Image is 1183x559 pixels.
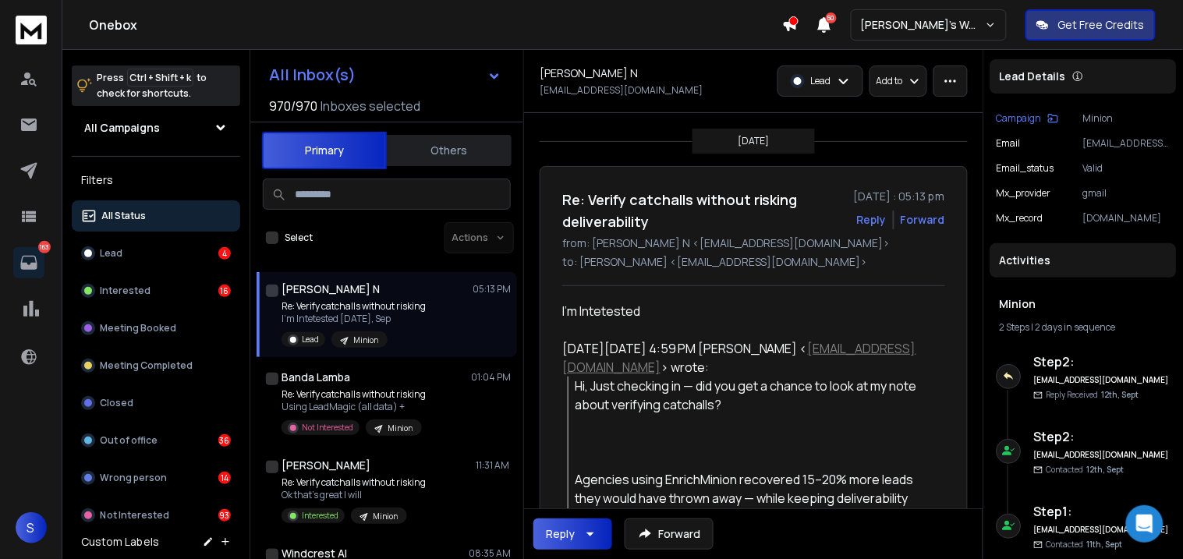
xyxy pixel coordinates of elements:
p: All Status [101,210,146,222]
div: 36 [218,434,231,447]
button: Meeting Completed [72,350,240,381]
button: Reply [533,518,612,550]
p: Lead [100,247,122,260]
p: Lead [811,75,831,87]
button: Closed [72,387,240,419]
p: Out of office [100,434,158,447]
p: Wrong person [100,472,167,484]
p: Contacted [1047,464,1125,476]
p: Minion [388,423,413,434]
p: Add to [877,75,903,87]
p: Press to check for shortcuts. [97,70,207,101]
button: Interested16 [72,275,240,306]
button: Get Free Credits [1025,9,1156,41]
div: 93 [218,509,231,522]
button: Campaign [997,112,1059,125]
p: Minion [1083,112,1171,125]
h1: [PERSON_NAME] [282,458,370,473]
p: [DOMAIN_NAME] [1083,212,1171,225]
span: 12th, Sept [1087,464,1125,475]
p: Re: Verify catchalls without risking [282,300,426,313]
p: [EMAIL_ADDRESS][DOMAIN_NAME] [1083,137,1171,150]
span: 12th, Sept [1102,389,1139,400]
p: Not Interested [100,509,169,522]
div: I'm Intetested [562,302,933,320]
a: 163 [13,247,44,278]
h1: All Inbox(s) [269,67,356,83]
button: Not Interested93 [72,500,240,531]
p: Interested [100,285,151,297]
button: Out of office36 [72,425,240,456]
label: Select [285,232,313,244]
p: email_status [997,162,1054,175]
p: gmail [1083,187,1171,200]
p: Get Free Credits [1058,17,1145,33]
p: Reply Received [1047,389,1139,401]
p: [EMAIL_ADDRESS][DOMAIN_NAME] [540,84,703,97]
div: Reply [546,526,575,542]
button: Forward [625,518,714,550]
p: Closed [100,397,133,409]
h6: Step 2 : [1034,427,1171,446]
div: | [1000,321,1167,334]
p: Re: Verify catchalls without risking [282,388,426,401]
span: 50 [826,12,837,23]
p: Interested [302,510,338,522]
div: 4 [218,247,231,260]
p: Meeting Booked [100,322,176,334]
img: logo [16,16,47,44]
p: to: [PERSON_NAME] <[EMAIL_ADDRESS][DOMAIN_NAME]> [562,254,945,270]
p: 01:04 PM [471,371,511,384]
p: Re: Verify catchalls without risking [282,476,426,489]
div: 16 [218,285,231,297]
p: Lead Details [1000,69,1066,84]
div: [DATE][DATE] 4:59 PM [PERSON_NAME] < > wrote: [562,339,933,377]
h3: Custom Labels [81,534,159,550]
p: Email [997,137,1021,150]
button: All Status [72,200,240,232]
button: Primary [262,132,387,169]
h1: [PERSON_NAME] N [540,65,638,81]
p: I'm Intetested [DATE], Sep [282,313,426,325]
button: Reply [857,212,887,228]
p: Minion [373,511,398,522]
button: Others [387,133,512,168]
h6: [EMAIL_ADDRESS][DOMAIN_NAME] [1034,374,1171,386]
p: mx_record [997,212,1043,225]
p: 163 [38,241,51,253]
div: Activities [990,243,1177,278]
p: from: [PERSON_NAME] N <[EMAIL_ADDRESS][DOMAIN_NAME]> [562,235,945,251]
h6: Step 2 : [1034,352,1171,371]
p: Not Interested [302,422,353,433]
h1: Banda Lamba [282,370,350,385]
h6: [EMAIL_ADDRESS][DOMAIN_NAME] [1034,449,1171,461]
button: Meeting Booked [72,313,240,344]
p: [DATE] [738,135,770,147]
button: S [16,512,47,543]
div: Forward [901,212,945,228]
p: mx_provider [997,187,1051,200]
button: Wrong person14 [72,462,240,494]
p: [DATE] : 05:13 pm [854,189,945,204]
p: 11:31 AM [476,459,511,472]
h1: Onebox [89,16,782,34]
span: 2 Steps [1000,320,1030,334]
h6: [EMAIL_ADDRESS][DOMAIN_NAME] [1034,524,1171,536]
span: Ctrl + Shift + k [127,69,193,87]
p: 05:13 PM [473,283,511,295]
button: All Campaigns [72,112,240,143]
div: Open Intercom Messenger [1126,505,1164,543]
h3: Filters [72,169,240,191]
h6: Step 1 : [1034,502,1171,521]
p: Valid [1083,162,1171,175]
p: Using LeadMagic (all data) + [282,401,426,413]
h1: Re: Verify catchalls without risking deliverability [562,189,845,232]
div: 14 [218,472,231,484]
button: Lead4 [72,238,240,269]
span: 11th, Sept [1087,539,1123,550]
h3: Inboxes selected [321,97,420,115]
h1: Minion [1000,296,1167,312]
